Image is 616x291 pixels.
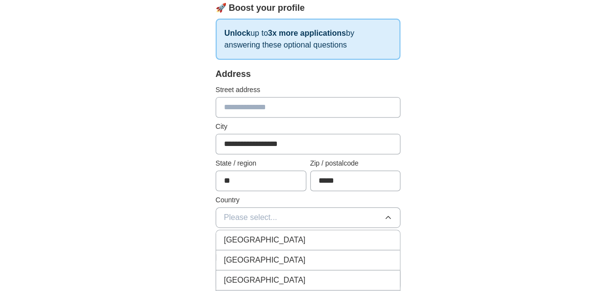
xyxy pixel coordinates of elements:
[224,254,306,266] span: [GEOGRAPHIC_DATA]
[310,158,401,169] label: Zip / postalcode
[224,29,250,37] strong: Unlock
[268,29,346,37] strong: 3x more applications
[216,68,401,81] div: Address
[216,1,401,15] div: 🚀 Boost your profile
[216,19,401,60] p: up to by answering these optional questions
[224,274,306,286] span: [GEOGRAPHIC_DATA]
[216,195,401,205] label: Country
[224,212,277,223] span: Please select...
[216,158,306,169] label: State / region
[216,85,401,95] label: Street address
[216,207,401,228] button: Please select...
[216,121,401,132] label: City
[224,234,306,246] span: [GEOGRAPHIC_DATA]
